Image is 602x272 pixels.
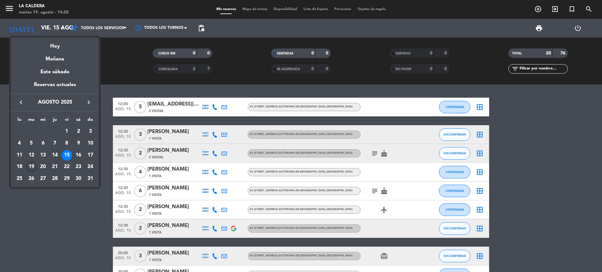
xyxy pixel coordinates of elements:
[50,138,60,149] div: 7
[50,162,60,172] div: 21
[73,126,84,137] div: 2
[61,161,73,173] td: 22 de agosto de 2025
[38,162,48,172] div: 20
[61,116,73,126] th: viernes
[26,150,37,161] div: 12
[85,150,96,161] div: 17
[27,98,83,106] span: agosto 2025
[13,161,25,173] td: 18 de agosto de 2025
[61,137,73,149] td: 8 de agosto de 2025
[84,149,96,161] td: 17 de agosto de 2025
[61,126,72,137] div: 1
[38,150,48,161] div: 13
[84,126,96,137] td: 3 de agosto de 2025
[11,38,99,50] div: Hoy
[37,149,49,161] td: 13 de agosto de 2025
[49,149,61,161] td: 14 de agosto de 2025
[17,99,25,106] i: keyboard_arrow_left
[13,137,25,149] td: 4 de agosto de 2025
[85,173,96,184] div: 31
[37,173,49,185] td: 27 de agosto de 2025
[73,138,84,149] div: 9
[73,137,85,149] td: 9 de agosto de 2025
[84,137,96,149] td: 10 de agosto de 2025
[13,149,25,161] td: 11 de agosto de 2025
[49,116,61,126] th: jueves
[11,81,99,94] div: Reservas actuales
[73,173,84,184] div: 30
[37,116,49,126] th: miércoles
[38,173,48,184] div: 27
[13,116,25,126] th: lunes
[13,126,61,137] td: AGO.
[25,173,37,185] td: 26 de agosto de 2025
[84,161,96,173] td: 24 de agosto de 2025
[73,161,85,173] td: 23 de agosto de 2025
[73,150,84,161] div: 16
[84,173,96,185] td: 31 de agosto de 2025
[15,98,27,106] button: keyboard_arrow_left
[73,116,85,126] th: sábado
[14,162,25,172] div: 18
[85,126,96,137] div: 3
[25,161,37,173] td: 19 de agosto de 2025
[14,150,25,161] div: 11
[13,173,25,185] td: 25 de agosto de 2025
[61,138,72,149] div: 8
[50,173,60,184] div: 28
[49,161,61,173] td: 21 de agosto de 2025
[61,173,72,184] div: 29
[73,126,85,137] td: 2 de agosto de 2025
[61,126,73,137] td: 1 de agosto de 2025
[25,116,37,126] th: martes
[38,138,48,149] div: 6
[26,138,37,149] div: 5
[49,137,61,149] td: 7 de agosto de 2025
[50,150,60,161] div: 14
[73,173,85,185] td: 30 de agosto de 2025
[84,116,96,126] th: domingo
[25,149,37,161] td: 12 de agosto de 2025
[61,149,73,161] td: 15 de agosto de 2025
[61,150,72,161] div: 15
[85,138,96,149] div: 10
[83,98,94,106] button: keyboard_arrow_right
[73,162,84,172] div: 23
[26,173,37,184] div: 26
[14,138,25,149] div: 4
[26,162,37,172] div: 19
[61,162,72,172] div: 22
[49,173,61,185] td: 28 de agosto de 2025
[37,137,49,149] td: 6 de agosto de 2025
[73,149,85,161] td: 16 de agosto de 2025
[25,137,37,149] td: 5 de agosto de 2025
[85,162,96,172] div: 24
[11,50,99,63] div: Mañana
[61,173,73,185] td: 29 de agosto de 2025
[11,63,99,81] div: Este sábado
[37,161,49,173] td: 20 de agosto de 2025
[85,99,92,106] i: keyboard_arrow_right
[14,173,25,184] div: 25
